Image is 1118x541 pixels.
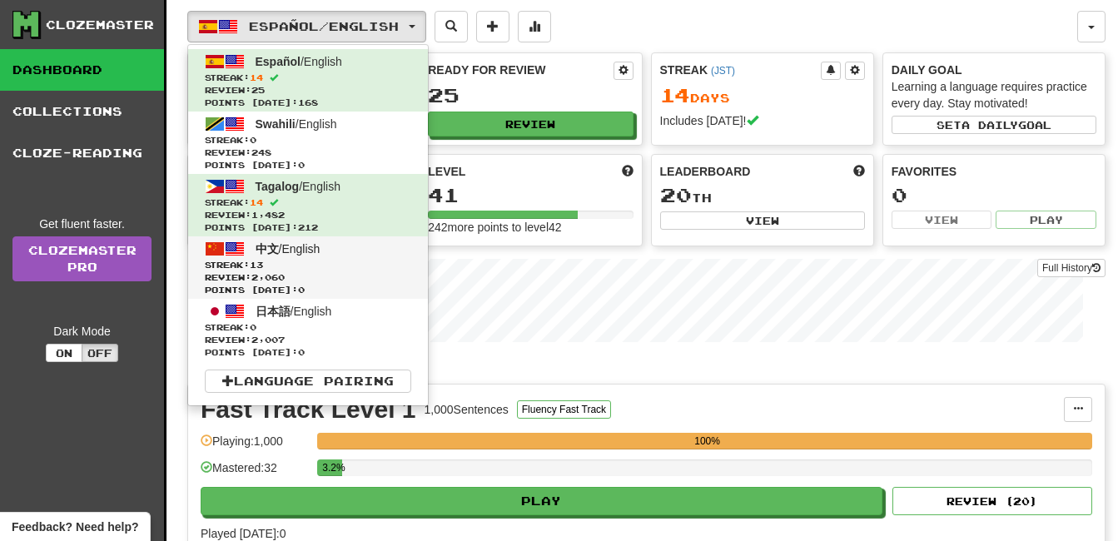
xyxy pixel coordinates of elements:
a: Español/EnglishStreak:14 Review:25Points [DATE]:168 [188,49,428,112]
button: Add sentence to collection [476,11,509,42]
span: 0 [250,322,256,332]
span: Swahili [256,117,296,131]
span: Points [DATE]: 0 [205,284,411,296]
button: Seta dailygoal [892,116,1096,134]
span: / English [256,55,342,68]
div: th [660,185,865,206]
div: Learning a language requires practice every day. Stay motivated! [892,78,1096,112]
span: Leaderboard [660,163,751,180]
span: Español [256,55,301,68]
button: On [46,344,82,362]
span: / English [256,180,340,193]
span: Score more points to level up [622,163,634,180]
span: Review: 2,060 [205,271,411,284]
span: / English [256,117,337,131]
span: 20 [660,183,692,206]
span: a daily [961,119,1018,131]
a: Swahili/EnglishStreak:0 Review:248Points [DATE]:0 [188,112,428,174]
a: Tagalog/EnglishStreak:14 Review:1,482Points [DATE]:212 [188,174,428,236]
span: This week in points, UTC [853,163,865,180]
span: Review: 2,007 [205,334,411,346]
a: (JST) [711,65,735,77]
span: Points [DATE]: 0 [205,346,411,359]
span: 14 [660,83,690,107]
button: More stats [518,11,551,42]
button: Play [996,211,1096,229]
span: Streak: [205,196,411,209]
span: Tagalog [256,180,300,193]
span: / English [256,305,332,318]
a: Language Pairing [205,370,411,393]
button: View [660,211,865,230]
div: Daily Goal [892,62,1096,78]
button: View [892,211,992,229]
span: Points [DATE]: 0 [205,159,411,171]
span: Streak: [205,134,411,146]
span: Review: 25 [205,84,411,97]
div: Favorites [892,163,1096,180]
div: 41 [428,185,633,206]
div: 25 [428,85,633,106]
div: Get fluent faster. [12,216,152,232]
span: Review: 248 [205,146,411,159]
span: / English [256,242,320,256]
span: 13 [250,260,263,270]
span: 14 [250,72,263,82]
a: ClozemasterPro [12,236,152,281]
div: Mastered: 32 [201,459,309,487]
div: Day s [660,85,865,107]
div: 100% [322,433,1092,449]
div: Clozemaster [46,17,154,33]
span: 中文 [256,242,279,256]
div: Fast Track Level 1 [201,397,416,422]
button: Español/English [187,11,426,42]
span: 日本語 [256,305,291,318]
div: 0 [892,185,1096,206]
a: 日本語/EnglishStreak:0 Review:2,007Points [DATE]:0 [188,299,428,361]
span: Español / English [249,19,399,33]
button: Review [428,112,633,136]
div: 1,000 Sentences [425,401,509,418]
div: Playing: 1,000 [201,433,309,460]
div: Ready for Review [428,62,613,78]
div: Streak [660,62,821,78]
span: 0 [250,135,256,145]
button: Review (20) [892,487,1092,515]
div: Dark Mode [12,323,152,340]
button: Off [82,344,118,362]
span: Streak: [205,259,411,271]
span: Open feedback widget [12,519,138,535]
span: Points [DATE]: 212 [205,221,411,234]
a: 中文/EnglishStreak:13 Review:2,060Points [DATE]:0 [188,236,428,299]
span: Streak: [205,321,411,334]
div: 242 more points to level 42 [428,219,633,236]
span: Played [DATE]: 0 [201,527,286,540]
span: 14 [250,197,263,207]
button: Full History [1037,259,1106,277]
span: Level [428,163,465,180]
span: Points [DATE]: 168 [205,97,411,109]
div: 3.2% [322,459,342,476]
button: Search sentences [435,11,468,42]
span: Streak: [205,72,411,84]
p: In Progress [187,359,1106,375]
button: Fluency Fast Track [517,400,611,419]
span: Review: 1,482 [205,209,411,221]
div: Includes [DATE]! [660,112,865,129]
button: Play [201,487,882,515]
